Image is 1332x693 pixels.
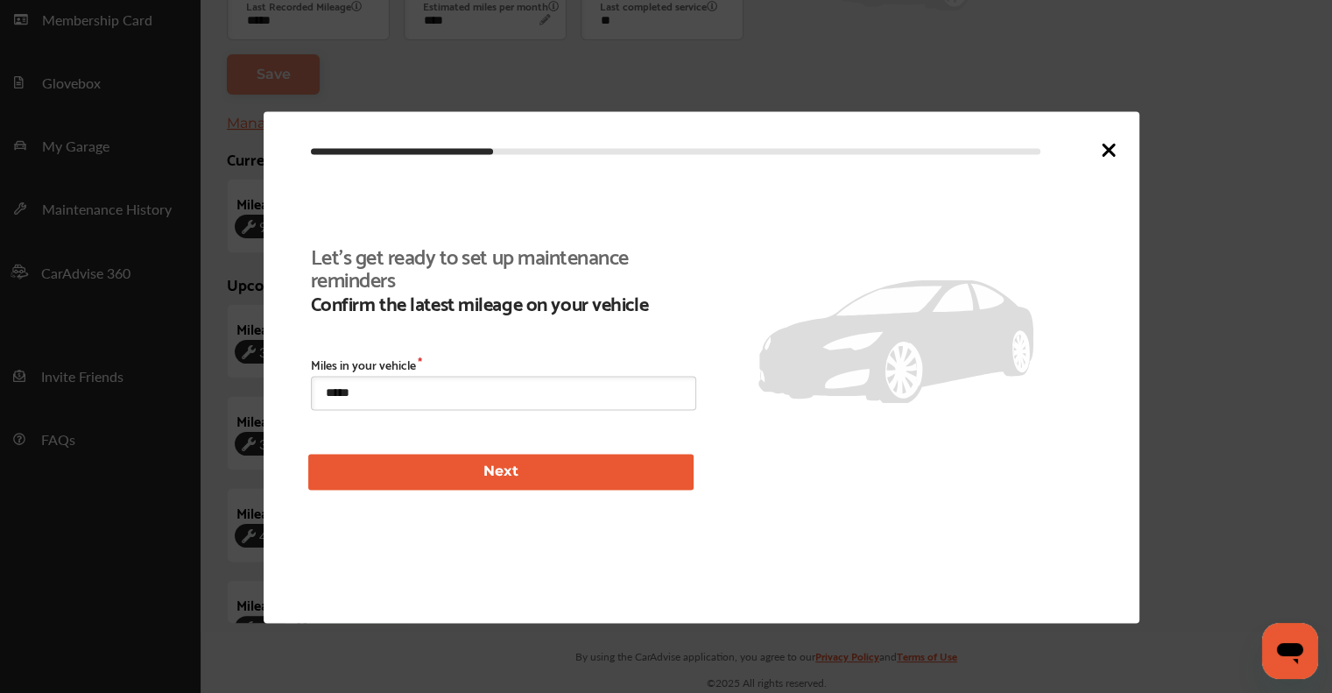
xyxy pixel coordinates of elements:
img: placeholder_car.fcab19be.svg [758,279,1033,403]
iframe: Button to launch messaging window [1262,623,1318,679]
button: Next [308,454,694,490]
b: Confirm the latest mileage on your vehicle [311,292,685,315]
label: Miles in your vehicle [311,358,696,372]
b: Let's get ready to set up maintenance reminders [311,244,685,290]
